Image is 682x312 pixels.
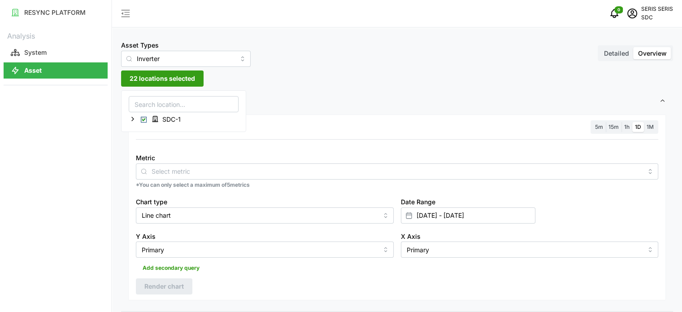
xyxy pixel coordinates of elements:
p: Asset [24,66,42,75]
div: 22 locations selected [121,90,246,132]
p: SDC [641,13,673,22]
span: 15m [608,123,619,130]
input: Select date range [401,207,535,224]
button: Render chart [136,278,192,294]
div: Settings [121,112,673,312]
a: Asset [4,62,108,79]
input: Select chart type [136,207,394,224]
button: Add secondary query [136,261,206,275]
label: Metric [136,153,155,163]
span: Render chart [144,279,184,294]
label: Asset Types [121,40,159,50]
input: Select Y axis [136,242,394,258]
span: Settings [128,90,659,112]
span: 22 locations selected [130,71,195,86]
span: Add secondary query [143,262,200,274]
span: Overview [638,49,667,57]
span: SDC-1 [162,115,181,124]
button: notifications [605,4,623,22]
span: 1h [624,123,630,130]
span: 0 [617,7,620,13]
label: Chart type [136,197,167,207]
span: Select SDC-1 [141,117,147,123]
p: RESYNC PLATFORM [24,8,86,17]
p: System [24,48,47,57]
span: SDC-1 [148,114,187,124]
label: Y Axis [136,232,156,242]
button: schedule [623,4,641,22]
a: RESYNC PLATFORM [4,4,108,22]
label: Date Range [401,197,435,207]
span: 1D [635,123,641,130]
button: Settings [121,90,673,112]
span: 1M [647,123,654,130]
span: 5m [595,123,603,130]
input: Search location... [129,96,239,112]
p: Analysis [4,29,108,42]
p: *You can only select a maximum of 5 metrics [136,181,658,189]
input: Select X axis [401,242,659,258]
span: Detailed [604,49,629,57]
p: SERIS SERIS [641,5,673,13]
button: RESYNC PLATFORM [4,4,108,21]
button: Asset [4,62,108,79]
button: System [4,44,108,61]
label: X Axis [401,232,421,242]
input: Select metric [152,166,643,176]
button: 22 locations selected [121,70,204,87]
